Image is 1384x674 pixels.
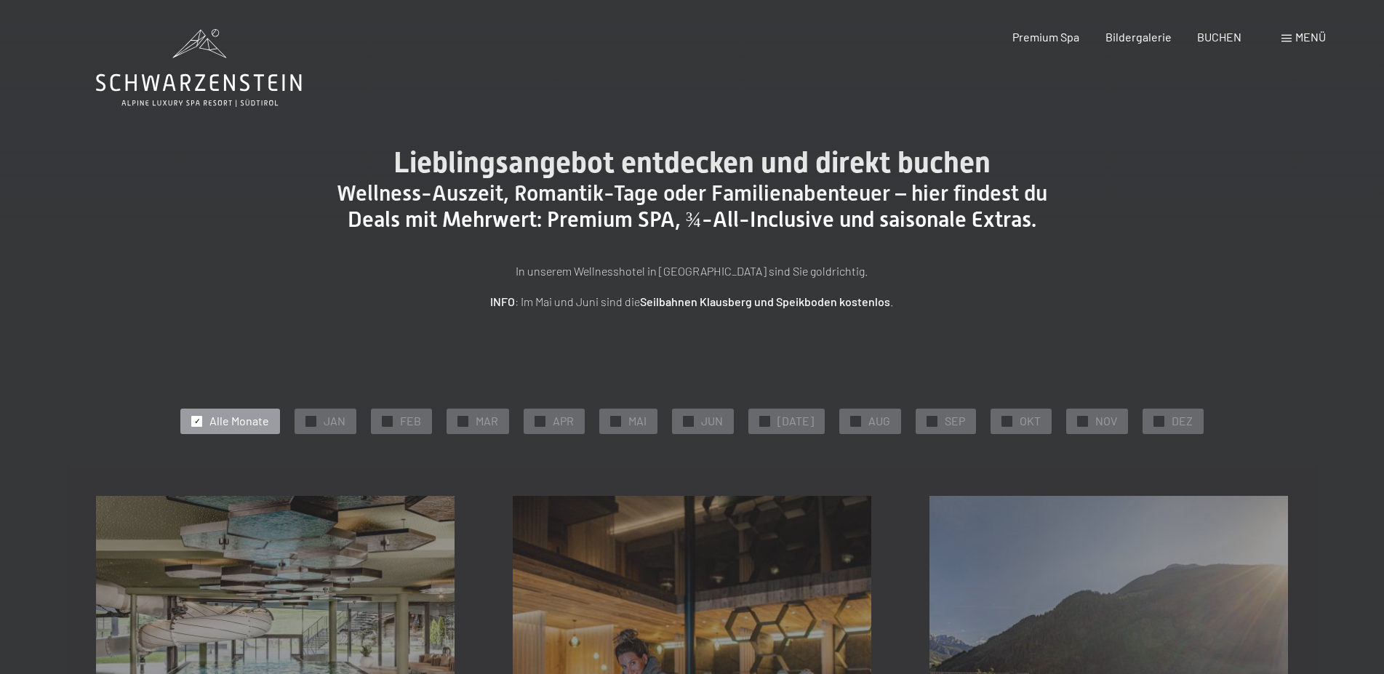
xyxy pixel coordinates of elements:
[1156,416,1162,426] span: ✓
[1020,413,1041,429] span: OKT
[194,416,200,426] span: ✓
[209,413,269,429] span: Alle Monate
[868,413,890,429] span: AUG
[400,413,421,429] span: FEB
[385,416,391,426] span: ✓
[613,416,619,426] span: ✓
[308,416,314,426] span: ✓
[1004,416,1010,426] span: ✓
[1197,30,1241,44] a: BUCHEN
[329,262,1056,281] p: In unserem Wellnesshotel in [GEOGRAPHIC_DATA] sind Sie goldrichtig.
[701,413,723,429] span: JUN
[853,416,859,426] span: ✓
[553,413,574,429] span: APR
[1295,30,1326,44] span: Menü
[777,413,814,429] span: [DATE]
[1095,413,1117,429] span: NOV
[329,292,1056,311] p: : Im Mai und Juni sind die .
[762,416,768,426] span: ✓
[324,413,345,429] span: JAN
[1080,416,1086,426] span: ✓
[393,145,991,180] span: Lieblingsangebot entdecken und direkt buchen
[1172,413,1193,429] span: DEZ
[537,416,543,426] span: ✓
[929,416,935,426] span: ✓
[476,413,498,429] span: MAR
[1012,30,1079,44] a: Premium Spa
[460,416,466,426] span: ✓
[945,413,965,429] span: SEP
[490,294,515,308] strong: INFO
[628,413,647,429] span: MAI
[686,416,692,426] span: ✓
[337,180,1047,232] span: Wellness-Auszeit, Romantik-Tage oder Familienabenteuer – hier findest du Deals mit Mehrwert: Prem...
[1105,30,1172,44] a: Bildergalerie
[640,294,890,308] strong: Seilbahnen Klausberg und Speikboden kostenlos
